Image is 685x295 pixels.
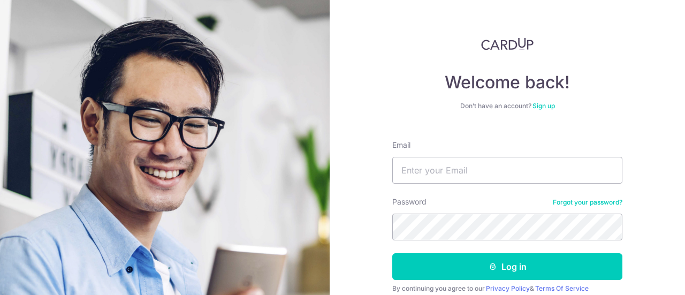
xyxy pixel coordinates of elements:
[392,284,622,293] div: By continuing you agree to our &
[486,284,530,292] a: Privacy Policy
[535,284,589,292] a: Terms Of Service
[481,37,534,50] img: CardUp Logo
[392,72,622,93] h4: Welcome back!
[392,102,622,110] div: Don’t have an account?
[392,196,427,207] label: Password
[532,102,555,110] a: Sign up
[392,157,622,184] input: Enter your Email
[392,253,622,280] button: Log in
[553,198,622,207] a: Forgot your password?
[392,140,410,150] label: Email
